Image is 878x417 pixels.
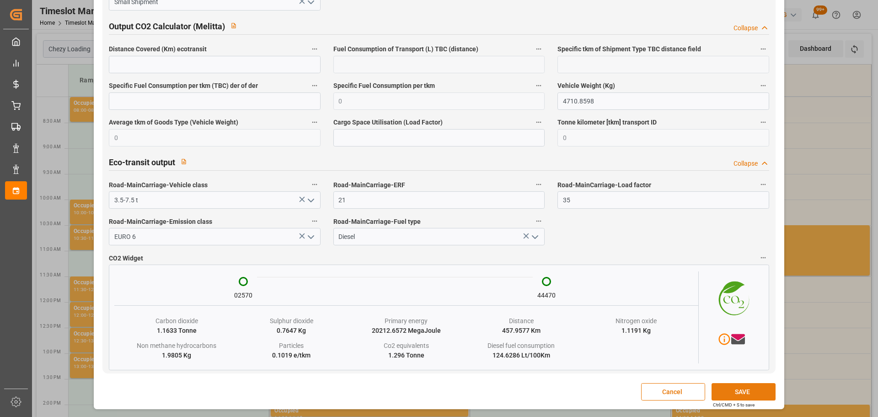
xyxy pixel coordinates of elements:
[388,351,424,360] div: 1.296 Tonne
[533,43,545,55] button: Fuel Consumption of Transport (L) TBC (distance)
[277,326,306,336] div: 0.7647 Kg
[616,316,657,326] div: Nitrogen oxide
[641,383,705,401] button: Cancel
[557,118,657,127] span: Tonne kilometer [tkm] transport ID
[175,153,193,170] button: View description
[109,217,212,227] span: Road-MainCarriage-Emission class
[733,23,758,33] div: Collapse
[699,271,764,322] img: CO2
[109,156,175,168] h2: Eco-transit output
[270,316,313,326] div: Sulphur dioxide
[557,180,651,190] span: Road-MainCarriage-Load factor
[234,291,252,300] div: 02570
[225,17,242,34] button: View description
[333,44,478,54] span: Fuel Consumption of Transport (L) TBC (distance)
[537,291,556,300] div: 44470
[309,80,321,92] button: Specific Fuel Consumption per tkm (TBC) der of der
[157,326,197,336] div: 1.1633 Tonne
[733,159,758,168] div: Collapse
[372,326,441,336] div: 20212.6572 MegaJoule
[333,217,421,227] span: Road-MainCarriage-Fuel type
[493,351,550,360] div: 124.6286 Lt/100Km
[502,326,541,336] div: 457.9577 Km
[621,326,651,336] div: 1.1191 Kg
[509,316,534,326] div: Distance
[155,316,198,326] div: Carbon dioxide
[109,44,207,54] span: Distance Covered (Km) ecotransit
[109,254,143,263] span: CO2 Widget
[109,228,320,245] input: Type to search/select
[385,316,428,326] div: Primary energy
[162,351,191,360] div: 1.9805 Kg
[757,179,769,190] button: Road-MainCarriage-Load factor
[109,20,225,32] h2: Output CO2 Calculator (Melitta)
[309,43,321,55] button: Distance Covered (Km) ecotransit
[713,401,755,408] div: Ctrl/CMD + S to save
[757,80,769,92] button: Vehicle Weight (Kg)
[109,191,320,209] input: Type to search/select
[303,230,317,244] button: open menu
[109,118,238,127] span: Average tkm of Goods Type (Vehicle Weight)
[303,193,317,207] button: open menu
[137,341,216,351] div: Non methane hydrocarbons
[272,351,311,360] div: 0.1019 e/tkm
[309,116,321,128] button: Average tkm of Goods Type (Vehicle Weight)
[333,228,545,245] input: Type to search/select
[333,180,405,190] span: Road-MainCarriage-ERF
[757,43,769,55] button: Specific tkm of Shipment Type TBC distance field
[309,179,321,190] button: Road-MainCarriage-Vehicle class
[109,180,208,190] span: Road-MainCarriage-Vehicle class
[487,341,555,351] div: Diesel fuel consumption
[757,116,769,128] button: Tonne kilometer [tkm] transport ID
[309,215,321,227] button: Road-MainCarriage-Emission class
[533,179,545,190] button: Road-MainCarriage-ERF
[712,383,776,401] button: SAVE
[333,118,443,127] span: Cargo Space Utilisation (Load Factor)
[533,215,545,227] button: Road-MainCarriage-Fuel type
[533,80,545,92] button: Specific Fuel Consumption per tkm
[557,81,615,91] span: Vehicle Weight (Kg)
[109,81,258,91] span: Specific Fuel Consumption per tkm (TBC) der of der
[384,341,429,351] div: Co2 equivalents
[333,81,435,91] span: Specific Fuel Consumption per tkm
[528,230,541,244] button: open menu
[279,341,304,351] div: Particles
[533,116,545,128] button: Cargo Space Utilisation (Load Factor)
[757,252,769,264] button: CO2 Widget
[557,44,701,54] span: Specific tkm of Shipment Type TBC distance field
